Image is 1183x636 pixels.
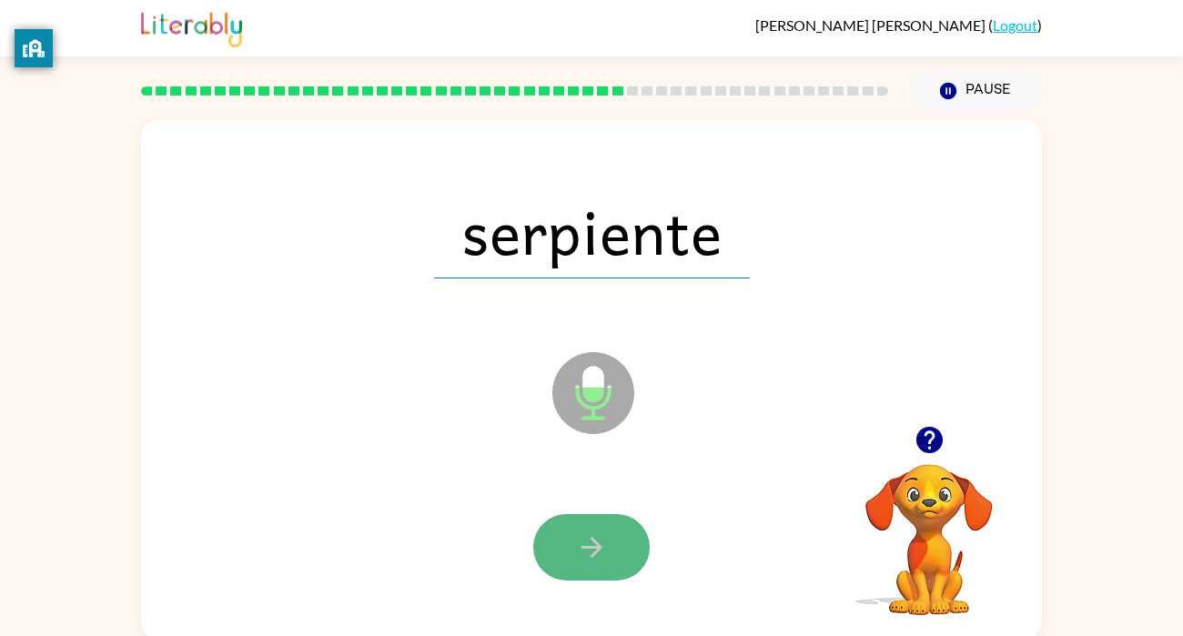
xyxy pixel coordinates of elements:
div: ( ) [755,16,1042,34]
span: [PERSON_NAME] [PERSON_NAME] [755,16,988,34]
span: serpiente [434,184,750,278]
a: Logout [993,16,1037,34]
video: Your browser must support playing .mp4 files to use Literably. Please try using another browser. [838,436,1020,618]
button: Pause [910,70,1042,112]
button: privacy banner [15,29,53,67]
img: Literably [141,7,242,47]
